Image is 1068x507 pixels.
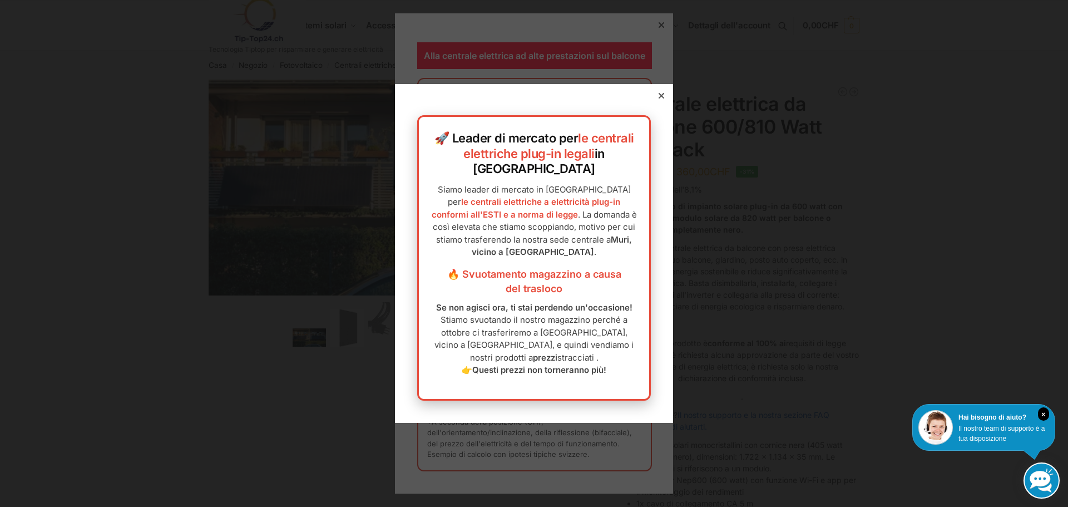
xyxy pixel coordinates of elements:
[436,302,632,313] font: Se non agisci ora, ti stai perdendo un'occasione!
[472,365,606,375] font: Questi prezzi non torneranno più!
[958,414,1026,421] font: Hai bisogno di aiuto?
[918,410,953,445] img: Assistenza clienti
[473,146,605,176] font: in [GEOGRAPHIC_DATA]
[462,365,472,375] font: 👉
[438,184,631,208] font: Siamo leader di mercato in [GEOGRAPHIC_DATA] per
[463,131,634,161] a: le centrali elettriche plug-in legali
[1041,411,1045,419] font: ×
[432,196,621,220] a: le centrali elettriche a elettricità plug-in conformi all'ESTI e a norma di legge
[533,352,557,363] font: prezzi
[1038,407,1049,421] i: Vicino
[434,314,634,363] font: Stiamo svuotando il nostro magazzino perché a ottobre ci trasferiremo a [GEOGRAPHIC_DATA], vicino...
[447,268,621,294] font: 🔥 Svuotamento magazzino a causa del trasloco
[433,209,637,245] font: . La domanda è così elevata che stiamo scoppiando, motivo per cui stiamo trasferendo la nostra se...
[557,352,599,363] font: stracciati .
[434,131,578,145] font: 🚀 Leader di mercato per
[958,425,1045,442] font: Il nostro team di supporto è a tua disposizione
[594,247,596,257] font: .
